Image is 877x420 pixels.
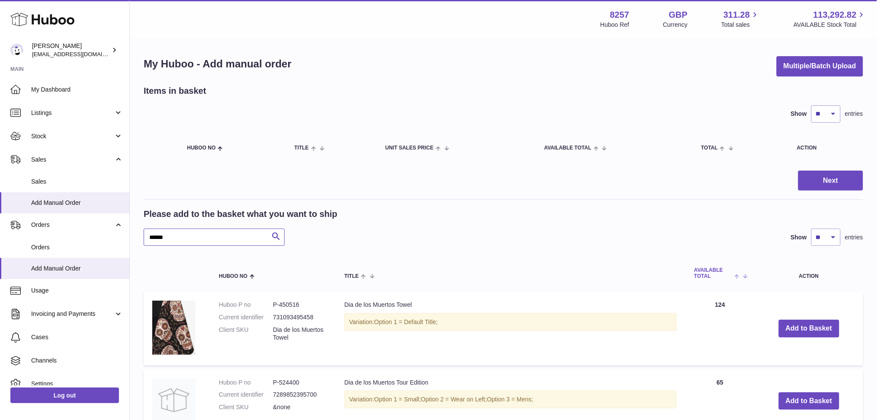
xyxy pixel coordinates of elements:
dt: Current identifier [219,313,273,321]
a: 113,292.82 AVAILABLE Stock Total [793,9,867,29]
dd: 7289852395700 [273,391,327,399]
dt: Huboo P no [219,379,273,387]
span: AVAILABLE Total [544,145,591,151]
strong: GBP [669,9,687,21]
h2: Please add to the basket what you want to ship [144,208,337,220]
a: 311.28 Total sales [721,9,760,29]
span: Option 2 = Wear on Left; [421,396,487,403]
span: Orders [31,243,123,251]
img: Dia de los Muertos Towel [152,301,196,355]
div: Action [797,145,855,151]
button: Next [798,171,863,191]
label: Show [791,233,807,242]
label: Show [791,110,807,118]
span: entries [845,233,863,242]
span: Unit Sales Price [385,145,434,151]
dd: P-450516 [273,301,327,309]
span: Orders [31,221,114,229]
span: Cases [31,333,123,341]
span: Option 1 = Default Title; [374,318,438,325]
span: Sales [31,156,114,164]
span: Option 3 = Mens; [487,396,533,403]
td: Dia de los Muertos Towel [336,292,685,366]
dd: P-524400 [273,379,327,387]
img: don@skinsgolf.com [10,44,23,57]
span: Huboo no [219,274,247,279]
span: Channels [31,356,123,365]
div: Huboo Ref [601,21,630,29]
strong: 8257 [610,9,630,21]
span: 311.28 [723,9,750,21]
button: Add to Basket [779,392,839,410]
span: Title [294,145,308,151]
span: Title [344,274,359,279]
h2: Items in basket [144,85,206,97]
span: 113,292.82 [813,9,857,21]
dt: Client SKU [219,403,273,411]
span: Total [701,145,718,151]
dd: Dia de los Muertos Towel [273,326,327,342]
h1: My Huboo - Add manual order [144,57,292,71]
div: Variation: [344,313,677,331]
span: Invoicing and Payments [31,310,114,318]
div: Variation: [344,391,677,408]
span: Listings [31,109,114,117]
span: Total sales [721,21,760,29]
span: Stock [31,132,114,140]
dt: Current identifier [219,391,273,399]
td: 124 [685,292,755,366]
span: Settings [31,380,123,388]
span: Huboo no [187,145,215,151]
span: AVAILABLE Total [694,267,732,279]
div: [PERSON_NAME] [32,42,110,58]
a: Log out [10,388,119,403]
button: Add to Basket [779,320,839,337]
span: Sales [31,178,123,186]
dd: &none [273,403,327,411]
span: AVAILABLE Stock Total [793,21,867,29]
span: Add Manual Order [31,199,123,207]
button: Multiple/Batch Upload [777,56,863,76]
span: Add Manual Order [31,264,123,273]
span: My Dashboard [31,86,123,94]
div: Currency [663,21,688,29]
span: Option 1 = Small; [374,396,421,403]
th: Action [755,259,863,287]
dt: Client SKU [219,326,273,342]
span: Usage [31,286,123,295]
span: entries [845,110,863,118]
span: [EMAIL_ADDRESS][DOMAIN_NAME] [32,51,127,57]
dt: Huboo P no [219,301,273,309]
dd: 731093495458 [273,313,327,321]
